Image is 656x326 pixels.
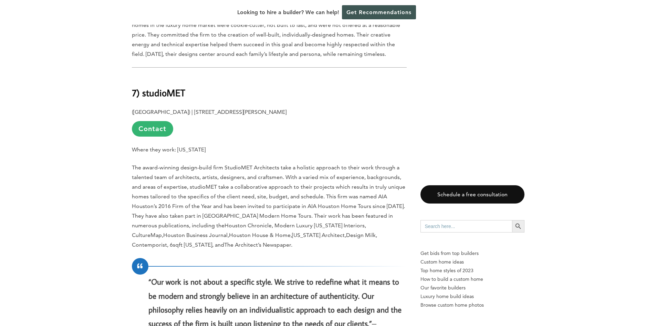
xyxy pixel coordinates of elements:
span: , [291,232,292,238]
span: , [228,232,229,238]
span: Houston Chronicle, Modern Luxury [US_STATE] Interiors [225,222,365,229]
span: Design Milk, [346,232,377,238]
span: [US_STATE] Architect [292,232,345,238]
b: Where they work: [US_STATE] [132,146,206,153]
span: Contemporist [132,241,167,248]
span: Houston House & Home [229,232,291,238]
svg: Search [514,223,522,230]
span: The award-winning design-build firm StudioMET Architects take a holistic approach to their work t... [132,164,405,229]
p: ([GEOGRAPHIC_DATA]) | [STREET_ADDRESS][PERSON_NAME] [132,107,407,137]
b: 7) studioMET [132,87,185,99]
a: How to build a custom home [420,275,524,284]
span: The Architect’s Newspaper [224,241,291,248]
a: Get Recommendations [342,5,416,19]
span: Houston Business Journal [163,232,228,238]
a: Schedule a free consultation [420,185,524,204]
span: . [291,241,292,248]
a: Luxury home build ideas [420,292,524,301]
input: Search here... [420,220,512,233]
p: Get bids from top builders [420,249,524,258]
span: , 6sqft [US_STATE], and [167,241,224,248]
span: , [345,232,346,238]
a: Browse custom home photos [420,301,524,309]
a: Top home styles of 2023 [420,266,524,275]
a: Contact [132,121,173,137]
a: Custom home ideas [420,258,524,266]
a: Our favorite builders [420,284,524,292]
